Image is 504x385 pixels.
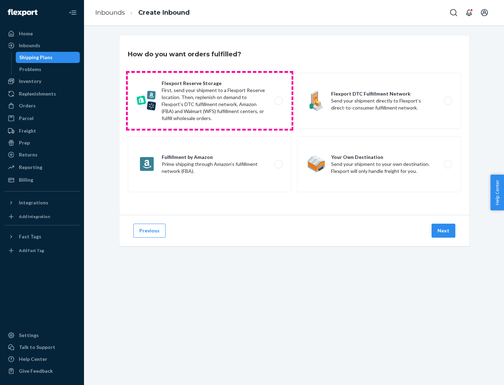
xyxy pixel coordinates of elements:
a: Reporting [4,162,80,173]
div: Inbounds [19,42,40,49]
div: Add Fast Tag [19,247,44,253]
div: Add Integration [19,213,50,219]
a: Add Integration [4,211,80,222]
a: Prep [4,137,80,148]
a: Home [4,28,80,39]
div: Reporting [19,164,42,171]
button: Fast Tags [4,231,80,242]
button: Open account menu [477,6,491,20]
div: Settings [19,332,39,339]
a: Returns [4,149,80,160]
img: Flexport logo [8,9,37,16]
a: Inbounds [95,9,125,16]
button: Give Feedback [4,365,80,377]
ol: breadcrumbs [90,2,195,23]
a: Orders [4,100,80,111]
a: Talk to Support [4,342,80,353]
a: Add Fast Tag [4,245,80,256]
button: Close Navigation [66,6,80,20]
a: Parcel [4,113,80,124]
a: Billing [4,174,80,185]
a: Problems [16,64,80,75]
button: Next [432,224,455,238]
a: Settings [4,330,80,341]
button: Open notifications [462,6,476,20]
a: Inbounds [4,40,80,51]
div: Home [19,30,33,37]
div: Shipping Plans [19,54,52,61]
div: Integrations [19,199,48,206]
a: Create Inbound [138,9,190,16]
h3: How do you want orders fulfilled? [128,50,241,59]
button: Integrations [4,197,80,208]
a: Shipping Plans [16,52,80,63]
button: Help Center [490,175,504,210]
div: Replenishments [19,90,56,97]
div: Orders [19,102,36,109]
div: Help Center [19,356,47,363]
button: Open Search Box [447,6,461,20]
a: Replenishments [4,88,80,99]
div: Returns [19,151,37,158]
div: Give Feedback [19,367,53,374]
div: Prep [19,139,30,146]
a: Freight [4,125,80,136]
div: Fast Tags [19,233,41,240]
div: Billing [19,176,33,183]
div: Talk to Support [19,344,55,351]
div: Inventory [19,78,41,85]
button: Previous [133,224,166,238]
div: Freight [19,127,36,134]
a: Inventory [4,76,80,87]
div: Parcel [19,115,34,122]
div: Problems [19,66,41,73]
a: Help Center [4,353,80,365]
